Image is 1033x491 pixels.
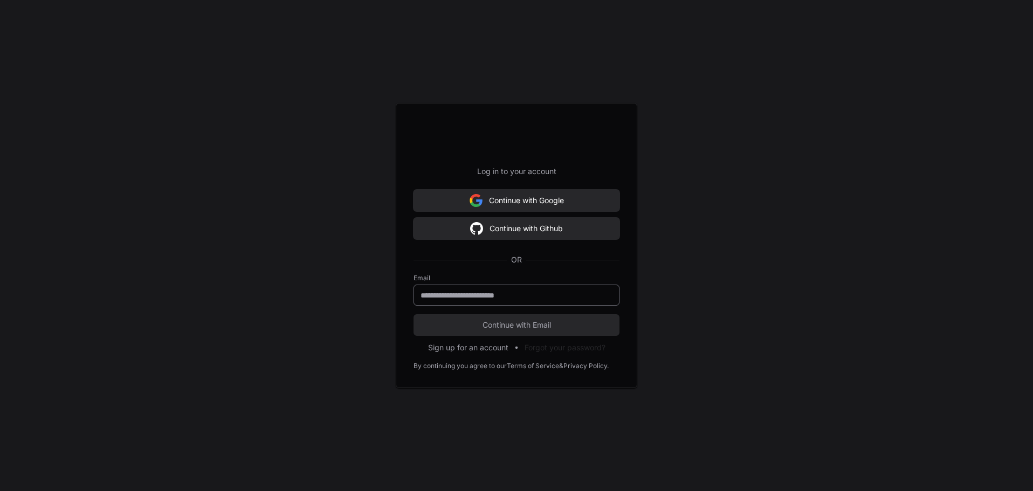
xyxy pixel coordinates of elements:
[414,320,619,330] span: Continue with Email
[414,274,619,282] label: Email
[563,362,609,370] a: Privacy Policy.
[428,342,508,353] button: Sign up for an account
[414,218,619,239] button: Continue with Github
[414,314,619,336] button: Continue with Email
[470,218,483,239] img: Sign in with google
[525,342,605,353] button: Forgot your password?
[414,190,619,211] button: Continue with Google
[414,362,507,370] div: By continuing you agree to our
[507,362,559,370] a: Terms of Service
[507,254,526,265] span: OR
[559,362,563,370] div: &
[414,166,619,177] p: Log in to your account
[470,190,483,211] img: Sign in with google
